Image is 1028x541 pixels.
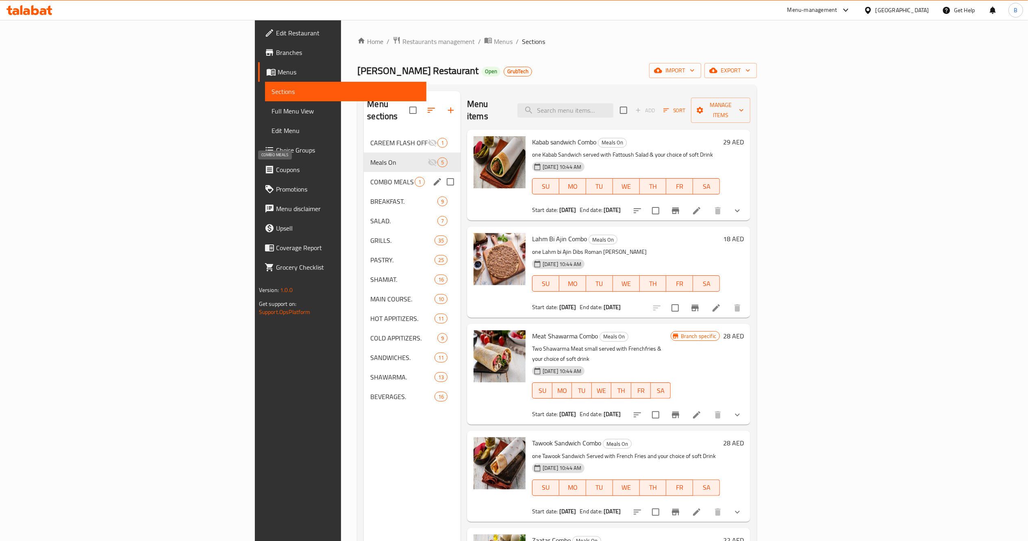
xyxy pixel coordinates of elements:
[532,136,596,148] span: Kabab sandwich Combo
[631,382,651,399] button: FR
[728,201,747,220] button: show more
[404,102,422,119] span: Select all sections
[258,199,426,218] a: Menu disclaimer
[708,201,728,220] button: delete
[370,157,428,167] span: Meals On
[364,153,461,172] div: Meals On5
[787,5,837,15] div: Menu-management
[532,451,720,461] p: one Tawook Sandwich Served with French Fries and your choice of soft Drink
[435,237,447,244] span: 35
[580,506,602,517] span: End date:
[370,236,434,245] div: GRILLS.
[435,256,447,264] span: 25
[259,299,296,309] span: Get support on:
[692,507,702,517] a: Edit menu item
[532,330,598,342] span: Meat Shawarma Combo
[711,303,721,313] a: Edit menu item
[364,387,461,406] div: BEVERAGES.16
[600,332,628,342] div: Meals On
[604,409,621,419] b: [DATE]
[643,278,663,290] span: TH
[693,178,720,194] button: SA
[691,98,750,123] button: Manage items
[435,255,448,265] div: items
[876,6,929,15] div: [GEOGRAPHIC_DATA]
[616,482,637,493] span: WE
[539,367,585,375] span: [DATE] 10:44 AM
[1014,6,1017,15] span: B
[259,285,279,295] span: Version:
[589,482,610,493] span: TU
[696,278,717,290] span: SA
[536,278,556,290] span: SU
[364,289,461,309] div: MAIN COURSE.10
[364,328,461,348] div: COLD APPITIZERS.9
[402,37,475,46] span: Restaurants management
[628,405,647,425] button: sort-choices
[435,275,448,284] div: items
[364,172,461,192] div: COMBO MEALS1edit
[532,382,552,399] button: SU
[428,157,437,167] svg: Inactive section
[276,48,420,57] span: Branches
[438,139,447,147] span: 1
[437,216,448,226] div: items
[723,330,744,342] h6: 28 AED
[370,196,437,206] span: BREAKFAST.
[474,437,526,489] img: Tawook Sandwich Combo
[482,68,500,75] span: Open
[474,233,526,285] img: Lahm Bi Ajin Combo
[272,106,420,116] span: Full Menu View
[258,179,426,199] a: Promotions
[435,393,447,401] span: 16
[364,270,461,289] div: SHAMIAT.16
[484,36,513,47] a: Menus
[604,506,621,517] b: [DATE]
[532,437,601,449] span: Tawook Sandwich Combo
[364,367,461,387] div: SHAWARMA.13
[603,439,631,449] span: Meals On
[586,275,613,292] button: TU
[732,410,742,420] svg: Show Choices
[539,163,585,171] span: [DATE] 10:44 AM
[435,276,447,284] span: 16
[435,354,447,362] span: 11
[435,314,448,323] div: items
[643,181,663,192] span: TH
[692,410,702,420] a: Edit menu item
[696,482,717,493] span: SA
[696,181,717,192] span: SA
[370,333,437,343] div: COLD APPITIZERS.
[663,106,686,115] span: Sort
[580,302,602,312] span: End date:
[640,178,667,194] button: TH
[598,138,626,147] span: Meals On
[539,464,585,472] span: [DATE] 10:44 AM
[640,480,667,496] button: TH
[357,36,757,47] nav: breadcrumb
[370,216,437,226] div: SALAD.
[732,507,742,517] svg: Show Choices
[669,482,690,493] span: FR
[589,235,617,244] span: Meals On
[669,278,690,290] span: FR
[532,506,558,517] span: Start date:
[559,506,576,517] b: [DATE]
[615,102,632,119] span: Select section
[692,206,702,216] a: Edit menu item
[258,218,426,238] a: Upsell
[628,502,647,522] button: sort-choices
[589,181,610,192] span: TU
[532,247,720,257] p: one Lahm bi Ajin Dibs Roman [PERSON_NAME]
[532,205,558,215] span: Start date:
[532,302,558,312] span: Start date:
[276,165,420,175] span: Coupons
[494,37,513,46] span: Menus
[658,104,691,117] span: Sort items
[603,439,632,449] div: Meals On
[723,437,744,449] h6: 28 AED
[532,409,558,419] span: Start date:
[666,480,693,496] button: FR
[370,275,434,284] span: SHAMIAT.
